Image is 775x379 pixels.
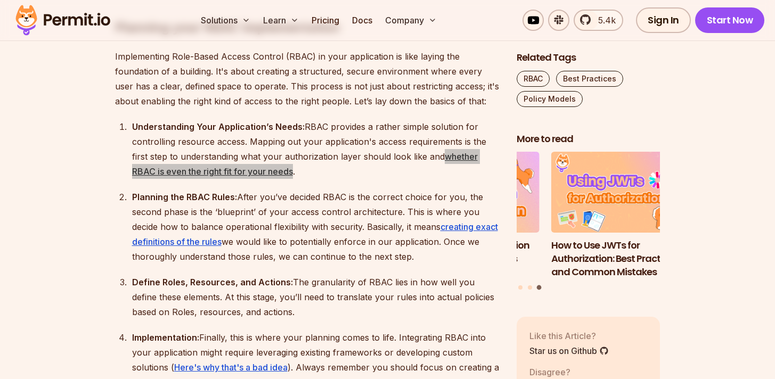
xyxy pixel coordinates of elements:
h2: More to read [517,133,660,146]
span: 5.4k [592,14,616,27]
a: Sign In [636,7,691,33]
button: Learn [259,10,303,31]
a: Here's why that's a bad idea [174,362,288,373]
p: Like this Article? [529,329,609,342]
h2: Related Tags [517,51,660,64]
a: How to Use JWTs for Authorization: Best Practices and Common MistakesHow to Use JWTs for Authoriz... [551,152,695,279]
strong: Define Roles, Resources, and Actions: [132,277,293,287]
h3: How to Use JWTs for Authorization: Best Practices and Common Mistakes [551,239,695,278]
button: Go to slide 2 [528,285,532,290]
div: Posts [517,152,660,292]
button: Solutions [197,10,255,31]
img: How to Use JWTs for Authorization: Best Practices and Common Mistakes [551,152,695,233]
li: 2 of 3 [396,152,540,279]
img: Implementing Authentication and Authorization in Next.js [396,152,540,233]
li: 3 of 3 [551,152,695,279]
a: Pricing [307,10,344,31]
a: Best Practices [556,71,623,87]
strong: Implementation: [132,332,199,343]
a: Star us on Github [529,344,609,357]
strong: Planning the RBAC Rules: [132,192,237,202]
div: After you’ve decided RBAC is the correct choice for you, the second phase is the ‘blueprint’ of y... [132,190,500,264]
p: Disagree? [529,366,586,378]
div: RBAC provides a rather simple solution for controlling resource access. Mapping out your applicat... [132,119,500,179]
h3: Implementing Authentication and Authorization in Next.js [396,239,540,266]
a: RBAC [517,71,550,87]
p: Implementing Role-Based Access Control (RBAC) in your application is like laying the foundation o... [115,49,500,109]
button: Go to slide 3 [537,285,542,290]
a: 5.4k [574,10,623,31]
img: Permit logo [11,2,115,38]
div: The granularity of RBAC lies in how well you define these elements. At this stage, you’ll need to... [132,275,500,319]
strong: Understanding Your Application’s Needs: [132,121,305,132]
a: Docs [348,10,377,31]
a: Start Now [695,7,765,33]
button: Go to slide 1 [518,285,523,290]
a: Policy Models [517,91,583,107]
button: Company [381,10,441,31]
